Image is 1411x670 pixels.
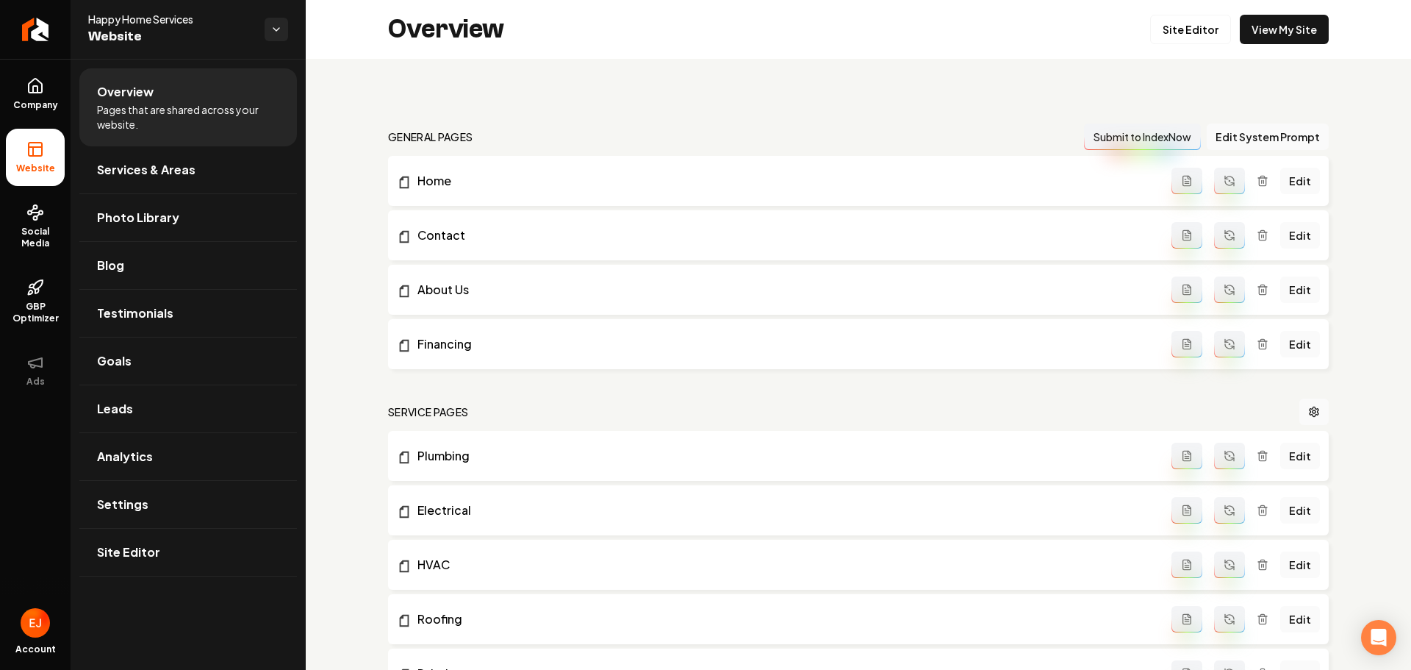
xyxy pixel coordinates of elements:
[7,99,64,111] span: Company
[97,496,148,513] span: Settings
[1280,443,1320,469] a: Edit
[1280,222,1320,249] a: Edit
[21,376,51,388] span: Ads
[79,433,297,480] a: Analytics
[79,338,297,385] a: Goals
[397,335,1171,353] a: Financing
[22,18,49,41] img: Rebolt Logo
[388,405,469,419] h2: Service Pages
[97,400,133,418] span: Leads
[10,163,61,174] span: Website
[1280,552,1320,578] a: Edit
[1171,497,1202,524] button: Add admin page prompt
[1171,552,1202,578] button: Add admin page prompt
[397,281,1171,299] a: About Us
[1171,443,1202,469] button: Add admin page prompt
[1240,15,1329,44] a: View My Site
[79,529,297,576] a: Site Editor
[79,385,297,432] a: Leads
[79,242,297,289] a: Blog
[1171,277,1202,303] button: Add admin page prompt
[6,65,65,123] a: Company
[1280,168,1320,194] a: Edit
[397,227,1171,244] a: Contact
[97,83,154,101] span: Overview
[1207,124,1329,150] button: Edit System Prompt
[6,192,65,261] a: Social Media
[397,610,1171,628] a: Roofing
[1171,606,1202,632] button: Add admin page prompt
[1280,331,1320,357] a: Edit
[397,556,1171,574] a: HVAC
[1280,497,1320,524] a: Edit
[1361,620,1396,655] div: Open Intercom Messenger
[21,608,50,638] button: Open user button
[1084,124,1201,150] button: Submit to IndexNow
[97,448,153,466] span: Analytics
[1171,331,1202,357] button: Add admin page prompt
[15,644,56,655] span: Account
[1150,15,1231,44] a: Site Editor
[97,161,195,179] span: Services & Areas
[88,12,253,26] span: Happy Home Services
[1280,606,1320,632] a: Edit
[97,209,179,227] span: Photo Library
[97,257,124,274] span: Blog
[88,26,253,47] span: Website
[397,502,1171,519] a: Electrical
[1171,222,1202,249] button: Add admin page prompt
[388,15,504,44] h2: Overview
[97,102,279,132] span: Pages that are shared across your website.
[397,172,1171,190] a: Home
[388,129,473,144] h2: general pages
[79,194,297,241] a: Photo Library
[97,304,173,322] span: Testimonials
[6,226,65,249] span: Social Media
[97,352,132,370] span: Goals
[79,290,297,337] a: Testimonials
[6,342,65,399] button: Ads
[79,481,297,528] a: Settings
[6,301,65,324] span: GBP Optimizer
[79,146,297,193] a: Services & Areas
[6,267,65,336] a: GBP Optimizer
[1280,277,1320,303] a: Edit
[397,447,1171,465] a: Plumbing
[1171,168,1202,194] button: Add admin page prompt
[21,608,50,638] img: Eduard Joers
[97,544,160,561] span: Site Editor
